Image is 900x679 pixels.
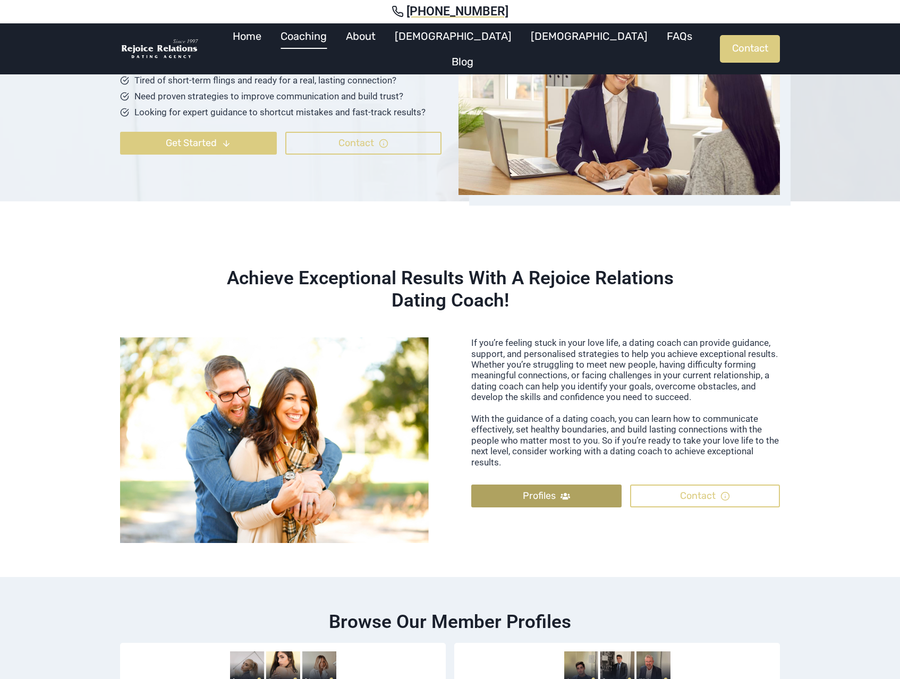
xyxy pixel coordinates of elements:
[13,4,887,19] a: [PHONE_NUMBER]
[657,23,702,49] a: FAQs
[442,49,483,74] a: Blog
[336,23,385,49] a: About
[271,23,336,49] a: Coaching
[200,267,701,312] h2: Achieve Exceptional Results With A Rejoice Relations Dating Coach!
[120,38,200,60] img: Rejoice Relations
[205,23,720,74] nav: Primary
[471,485,622,507] a: Profiles
[338,135,374,151] span: Contact
[134,107,426,117] span: Looking for expert guidance to shortcut mistakes and fast-track results?
[134,91,403,101] span: Need proven strategies to improve communication and build trust?
[523,488,556,504] span: Profiles
[120,132,277,155] a: Get Started
[285,132,442,155] a: Contact
[120,611,780,633] h2: Browse our member profiles
[720,35,780,63] a: Contact
[406,4,508,19] span: [PHONE_NUMBER]
[166,135,217,151] span: Get Started
[385,23,521,49] a: [DEMOGRAPHIC_DATA]
[680,488,716,504] span: Contact
[521,23,657,49] a: [DEMOGRAPHIC_DATA]
[223,23,271,49] a: Home
[134,75,396,86] span: Tired of short-term flings and ready for a real, lasting connection?
[471,337,780,468] p: If you’re feeling stuck in your love life, a dating coach can provide guidance, support, and pers...
[630,485,780,507] a: Contact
